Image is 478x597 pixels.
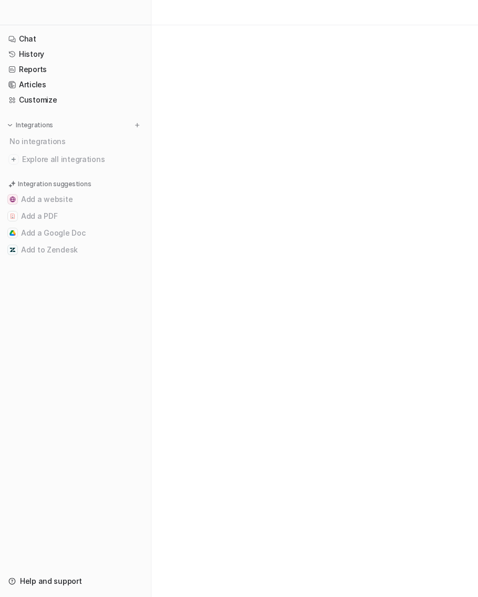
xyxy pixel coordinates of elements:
[4,120,56,130] button: Integrations
[9,230,16,236] img: Add a Google Doc
[22,151,143,168] span: Explore all integrations
[4,574,147,589] a: Help and support
[6,133,147,150] div: No integrations
[9,196,16,203] img: Add a website
[4,62,147,77] a: Reports
[4,77,147,92] a: Articles
[4,32,147,46] a: Chat
[9,247,16,253] img: Add to Zendesk
[4,208,147,225] button: Add a PDFAdd a PDF
[9,213,16,219] img: Add a PDF
[4,225,147,241] button: Add a Google DocAdd a Google Doc
[4,93,147,107] a: Customize
[4,152,147,167] a: Explore all integrations
[16,121,53,129] p: Integrations
[8,154,19,165] img: explore all integrations
[134,122,141,129] img: menu_add.svg
[18,179,91,189] p: Integration suggestions
[4,191,147,208] button: Add a websiteAdd a website
[4,241,147,258] button: Add to ZendeskAdd to Zendesk
[4,47,147,62] a: History
[6,122,14,129] img: expand menu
